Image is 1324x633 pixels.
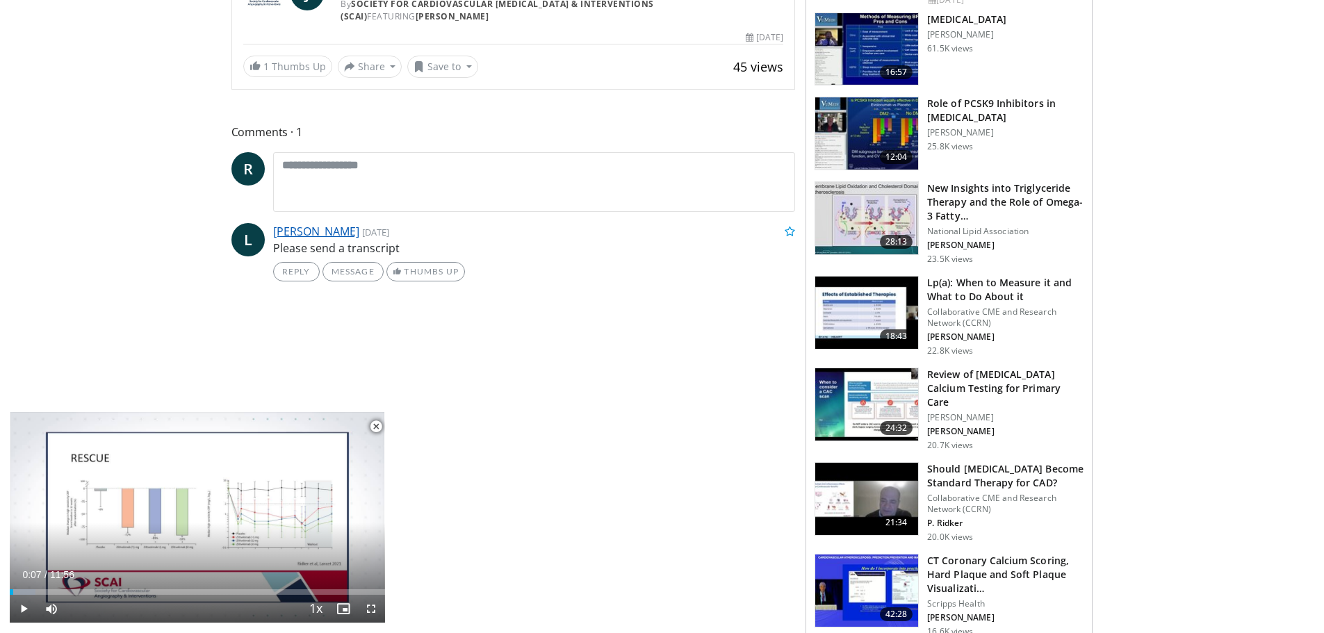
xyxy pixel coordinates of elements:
[302,595,329,623] button: Playback Rate
[927,331,1084,343] p: [PERSON_NAME]
[416,10,489,22] a: [PERSON_NAME]
[927,97,1084,124] h3: Role of PCSK9 Inhibitors in [MEDICAL_DATA]
[880,607,913,621] span: 42:28
[231,152,265,186] a: R
[10,595,38,623] button: Play
[273,224,359,239] a: [PERSON_NAME]
[880,516,913,529] span: 21:34
[927,518,1084,529] p: P. Ridker
[815,277,918,349] img: 7a20132b-96bf-405a-bedd-783937203c38.150x105_q85_crop-smart_upscale.jpg
[927,532,973,543] p: 20.0K views
[880,329,913,343] span: 18:43
[273,262,320,281] a: Reply
[927,226,1084,237] p: National Lipid Association
[231,223,265,256] a: L
[815,13,1084,86] a: 16:57 [MEDICAL_DATA] [PERSON_NAME] 61.5K views
[927,13,1006,26] h3: [MEDICAL_DATA]
[746,31,783,44] div: [DATE]
[927,127,1084,138] p: [PERSON_NAME]
[880,235,913,249] span: 28:13
[273,240,796,256] p: Please send a transcript
[338,56,402,78] button: Share
[815,182,918,254] img: 45ea033d-f728-4586-a1ce-38957b05c09e.150x105_q85_crop-smart_upscale.jpg
[815,368,1084,451] a: 24:32 Review of [MEDICAL_DATA] Calcium Testing for Primary Care [PERSON_NAME] [PERSON_NAME] 20.7K...
[927,345,973,356] p: 22.8K views
[927,426,1084,437] p: [PERSON_NAME]
[927,254,973,265] p: 23.5K views
[927,440,973,451] p: 20.7K views
[357,595,385,623] button: Fullscreen
[927,612,1084,623] p: [PERSON_NAME]
[22,569,41,580] span: 0:07
[50,569,74,580] span: 11:56
[815,181,1084,265] a: 28:13 New Insights into Triglyceride Therapy and the Role of Omega-3 Fatty… National Lipid Associ...
[927,29,1006,40] p: [PERSON_NAME]
[927,181,1084,223] h3: New Insights into Triglyceride Therapy and the Role of Omega-3 Fatty…
[815,368,918,441] img: f4af32e0-a3f3-4dd9-8ed6-e543ca885e6d.150x105_q85_crop-smart_upscale.jpg
[880,65,913,79] span: 16:57
[927,43,973,54] p: 61.5K views
[815,462,1084,543] a: 21:34 Should [MEDICAL_DATA] Become Standard Therapy for CAD? Collaborative CME and Research Netwo...
[329,595,357,623] button: Enable picture-in-picture mode
[733,58,783,75] span: 45 views
[927,240,1084,251] p: [PERSON_NAME]
[815,554,918,627] img: 4ea3ec1a-320e-4f01-b4eb-a8bc26375e8f.150x105_q85_crop-smart_upscale.jpg
[362,226,389,238] small: [DATE]
[815,276,1084,356] a: 18:43 Lp(a): When to Measure it and What to Do About it Collaborative CME and Research Network (C...
[10,412,385,623] video-js: Video Player
[322,262,384,281] a: Message
[927,598,1084,609] p: Scripps Health
[927,306,1084,329] p: Collaborative CME and Research Network (CCRN)
[38,595,65,623] button: Mute
[815,463,918,535] img: eb63832d-2f75-457d-8c1a-bbdc90eb409c.150x105_q85_crop-smart_upscale.jpg
[263,60,269,73] span: 1
[44,569,47,580] span: /
[10,589,385,595] div: Progress Bar
[927,493,1084,515] p: Collaborative CME and Research Network (CCRN)
[880,150,913,164] span: 12:04
[815,13,918,85] img: a92b9a22-396b-4790-a2bb-5028b5f4e720.150x105_q85_crop-smart_upscale.jpg
[362,412,390,441] button: Close
[880,421,913,435] span: 24:32
[243,56,332,77] a: 1 Thumbs Up
[407,56,478,78] button: Save to
[386,262,465,281] a: Thumbs Up
[927,276,1084,304] h3: Lp(a): When to Measure it and What to Do About it
[815,97,918,170] img: 3346fd73-c5f9-4d1f-bb16-7b1903aae427.150x105_q85_crop-smart_upscale.jpg
[927,141,973,152] p: 25.8K views
[927,462,1084,490] h3: Should [MEDICAL_DATA] Become Standard Therapy for CAD?
[927,368,1084,409] h3: Review of [MEDICAL_DATA] Calcium Testing for Primary Care
[927,554,1084,595] h3: CT Coronary Calcium Scoring, Hard Plaque and Soft Plaque Visualizati…
[231,123,796,141] span: Comments 1
[815,97,1084,170] a: 12:04 Role of PCSK9 Inhibitors in [MEDICAL_DATA] [PERSON_NAME] 25.8K views
[927,412,1084,423] p: [PERSON_NAME]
